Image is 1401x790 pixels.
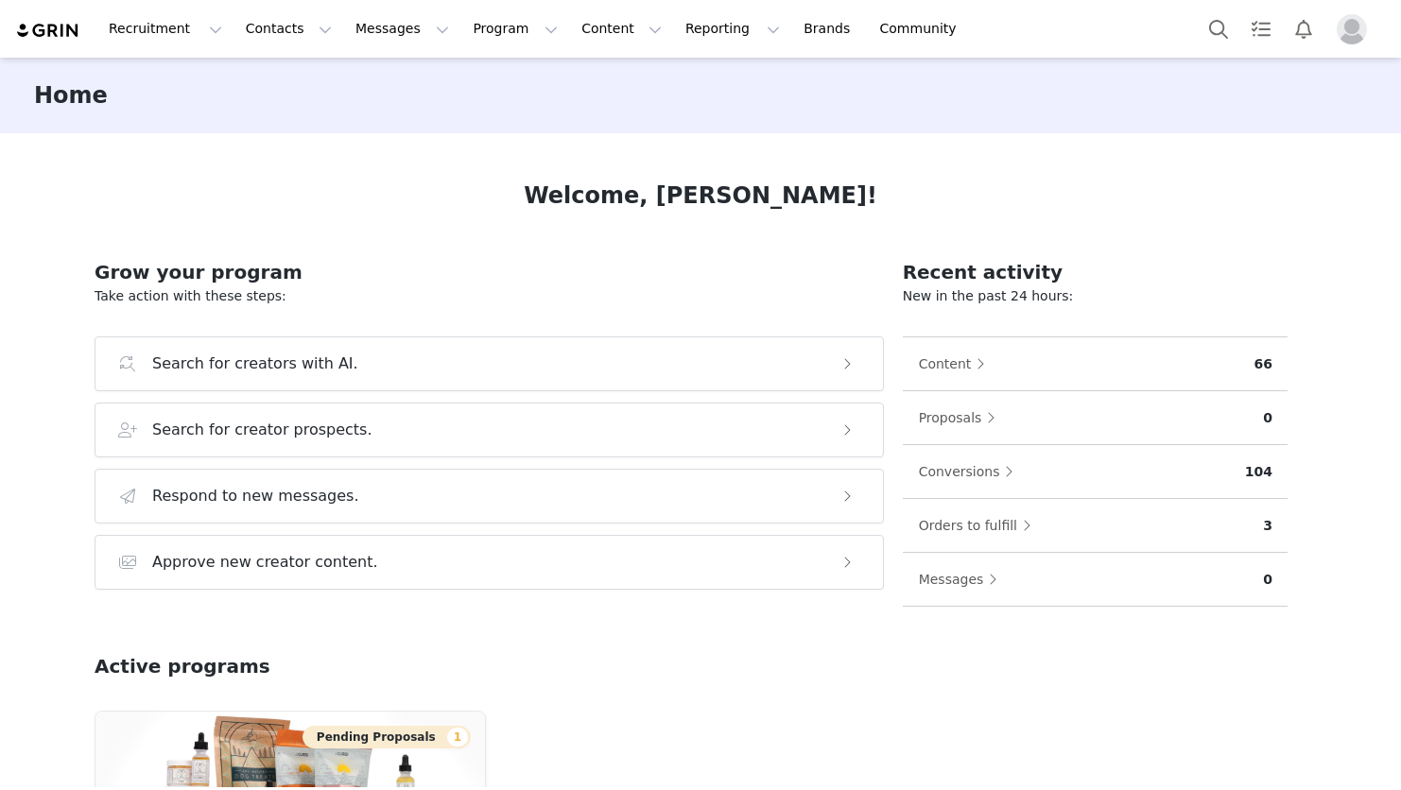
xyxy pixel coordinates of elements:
[1263,408,1272,428] p: 0
[461,8,569,50] button: Program
[95,336,884,391] button: Search for creators with AI.
[152,551,378,574] h3: Approve new creator content.
[1325,14,1386,44] button: Profile
[95,403,884,457] button: Search for creator prospects.
[152,352,358,375] h3: Search for creators with AI.
[1263,516,1272,536] p: 3
[918,403,1006,433] button: Proposals
[95,469,884,524] button: Respond to new messages.
[903,258,1288,286] h2: Recent activity
[97,8,233,50] button: Recruitment
[95,286,884,306] p: Take action with these steps:
[344,8,460,50] button: Messages
[34,78,108,112] h3: Home
[1263,570,1272,590] p: 0
[903,286,1288,306] p: New in the past 24 hours:
[152,419,372,441] h3: Search for creator prospects.
[792,8,867,50] a: Brands
[869,8,977,50] a: Community
[918,564,1008,594] button: Messages
[1240,8,1282,50] a: Tasks
[674,8,791,50] button: Reporting
[95,652,270,680] h2: Active programs
[1283,8,1324,50] button: Notifications
[15,22,81,40] img: grin logo
[303,726,471,748] button: Pending Proposals1
[570,8,673,50] button: Content
[95,535,884,590] button: Approve new creator content.
[1337,14,1367,44] img: placeholder-profile.jpg
[1254,354,1272,374] p: 66
[918,456,1024,487] button: Conversions
[152,485,359,507] h3: Respond to new messages.
[524,179,877,213] h1: Welcome, [PERSON_NAME]!
[1245,462,1272,482] p: 104
[918,510,1041,541] button: Orders to fulfill
[918,349,995,379] button: Content
[95,258,884,286] h2: Grow your program
[1198,8,1239,50] button: Search
[234,8,343,50] button: Contacts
